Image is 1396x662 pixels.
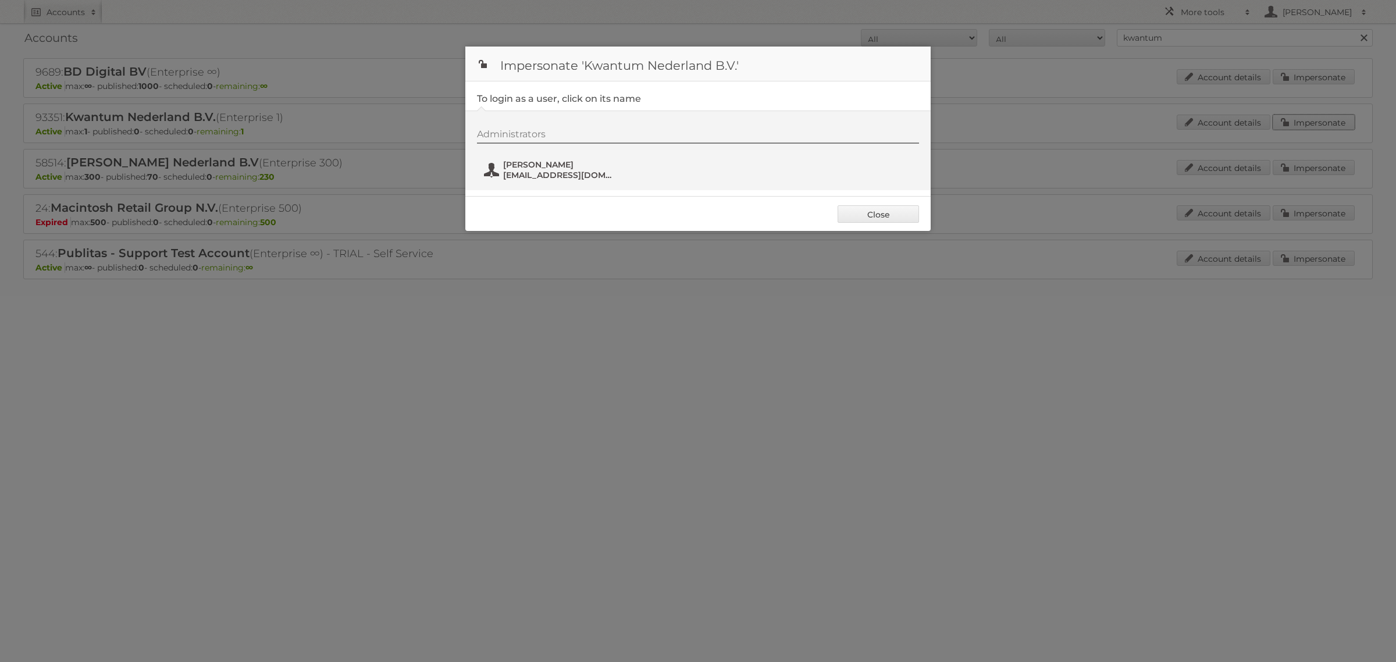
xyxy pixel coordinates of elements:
div: Administrators [477,129,919,144]
button: [PERSON_NAME] [EMAIL_ADDRESS][DOMAIN_NAME] [483,158,619,181]
span: [PERSON_NAME] [503,159,616,170]
span: [EMAIL_ADDRESS][DOMAIN_NAME] [503,170,616,180]
legend: To login as a user, click on its name [477,93,641,104]
h1: Impersonate 'Kwantum Nederland B.V.' [465,47,931,81]
a: Close [838,205,919,223]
